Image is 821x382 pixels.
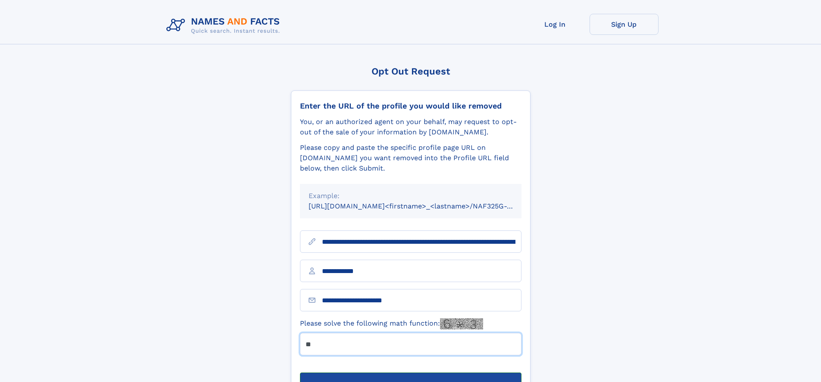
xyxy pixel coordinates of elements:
[163,14,287,37] img: Logo Names and Facts
[309,191,513,201] div: Example:
[300,318,483,329] label: Please solve the following math function:
[590,14,659,35] a: Sign Up
[300,117,521,137] div: You, or an authorized agent on your behalf, may request to opt-out of the sale of your informatio...
[309,202,538,210] small: [URL][DOMAIN_NAME]<firstname>_<lastname>/NAF325G-xxxxxxxx
[521,14,590,35] a: Log In
[300,143,521,174] div: Please copy and paste the specific profile page URL on [DOMAIN_NAME] you want removed into the Pr...
[300,101,521,111] div: Enter the URL of the profile you would like removed
[291,66,531,77] div: Opt Out Request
